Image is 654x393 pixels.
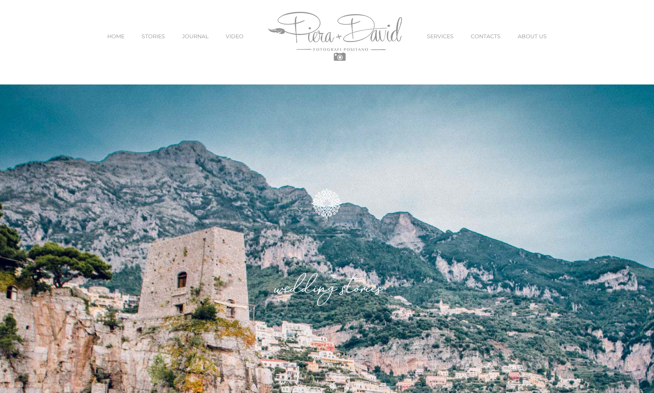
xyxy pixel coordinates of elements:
[107,34,124,39] span: HOME
[471,34,501,39] span: CONTACTS
[226,20,244,52] a: VIDEO
[427,34,454,39] span: SERVICES
[518,34,547,39] span: ABOUT US
[107,20,124,52] a: HOME
[312,188,342,218] img: ghiri_bianco
[226,34,244,39] span: VIDEO
[182,34,208,39] span: JOURNAL
[471,20,501,52] a: CONTACTS
[518,20,547,52] a: ABOUT US
[268,12,402,61] img: Piera Plus David Photography Positano Logo
[182,20,208,52] a: JOURNAL
[427,20,454,52] a: SERVICES
[142,20,165,52] a: STORIES
[273,278,381,303] em: wedding stories
[142,34,165,39] span: STORIES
